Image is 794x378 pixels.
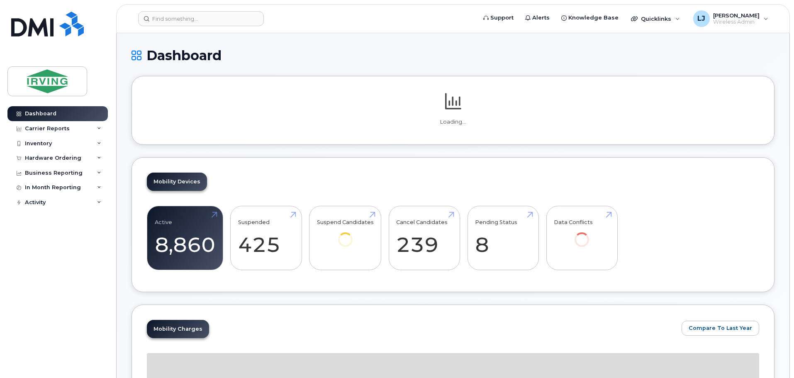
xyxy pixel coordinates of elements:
span: Compare To Last Year [689,324,752,332]
a: Mobility Charges [147,320,209,338]
a: Suspended 425 [238,211,294,266]
button: Compare To Last Year [682,321,759,336]
a: Pending Status 8 [475,211,531,266]
p: Loading... [147,118,759,126]
a: Cancel Candidates 239 [396,211,452,266]
a: Mobility Devices [147,173,207,191]
h1: Dashboard [132,48,775,63]
a: Active 8,860 [155,211,215,266]
a: Data Conflicts [554,211,610,259]
a: Suspend Candidates [317,211,374,259]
